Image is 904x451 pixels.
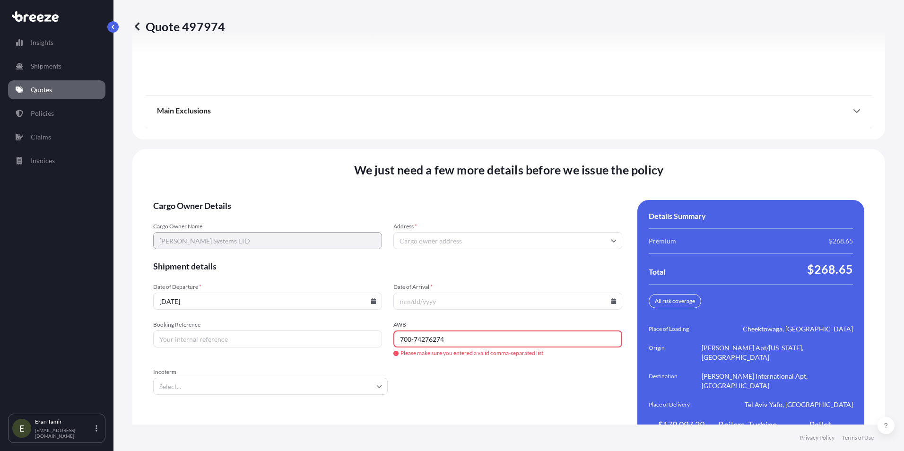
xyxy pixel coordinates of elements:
a: Privacy Policy [800,434,834,442]
input: mm/dd/yyyy [153,293,382,310]
span: $179,097.29 [658,419,704,430]
p: Policies [31,109,54,118]
input: Number1, number2,... [393,330,622,347]
span: Place of Loading [649,324,702,334]
span: $268.65 [829,236,853,246]
span: Address [393,223,622,230]
input: mm/dd/yyyy [393,293,622,310]
p: Quote 497974 [132,19,225,34]
div: All risk coverage [649,294,701,308]
span: Pallet [809,419,831,430]
span: Origin [649,343,702,362]
a: Policies [8,104,105,123]
span: Tel Aviv-Yafo, [GEOGRAPHIC_DATA] [745,400,853,409]
span: [PERSON_NAME] International Apt, [GEOGRAPHIC_DATA] [702,372,853,390]
a: Invoices [8,151,105,170]
span: Please make sure you entered a valid comma-separated list [393,349,622,357]
input: Your internal reference [153,330,382,347]
span: Date of Departure [153,283,382,291]
p: [EMAIL_ADDRESS][DOMAIN_NAME] [35,427,94,439]
p: Shipments [31,61,61,71]
span: [PERSON_NAME] Apt/[US_STATE], [GEOGRAPHIC_DATA] [702,343,853,362]
span: Booking Reference [153,321,382,329]
p: Insights [31,38,53,47]
input: Select... [153,378,388,395]
span: Place of Delivery [649,400,702,409]
p: Invoices [31,156,55,165]
a: Claims [8,128,105,147]
span: E [19,424,24,433]
span: $268.65 [807,261,853,277]
p: Eran Tamir [35,418,94,425]
span: Premium [649,236,676,246]
span: Main Exclusions [157,106,211,115]
span: Date of Arrival [393,283,622,291]
span: Shipment details [153,260,622,272]
span: AWB [393,321,622,329]
a: Quotes [8,80,105,99]
div: Main Exclusions [157,99,861,122]
span: Cheektowaga, [GEOGRAPHIC_DATA] [743,324,853,334]
a: Insights [8,33,105,52]
span: We just need a few more details before we issue the policy [354,162,664,177]
span: Cargo Owner Name [153,223,382,230]
span: Details Summary [649,211,706,221]
span: Incoterm [153,368,388,376]
a: Shipments [8,57,105,76]
span: Cargo Owner Details [153,200,622,211]
input: Cargo owner address [393,232,622,249]
p: Claims [31,132,51,142]
p: Quotes [31,85,52,95]
a: Terms of Use [842,434,874,442]
span: Total [649,267,665,277]
span: Boilers, Turbines, Industrial Machinery and Mechanical Appliances [718,419,784,430]
span: Destination [649,372,702,390]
